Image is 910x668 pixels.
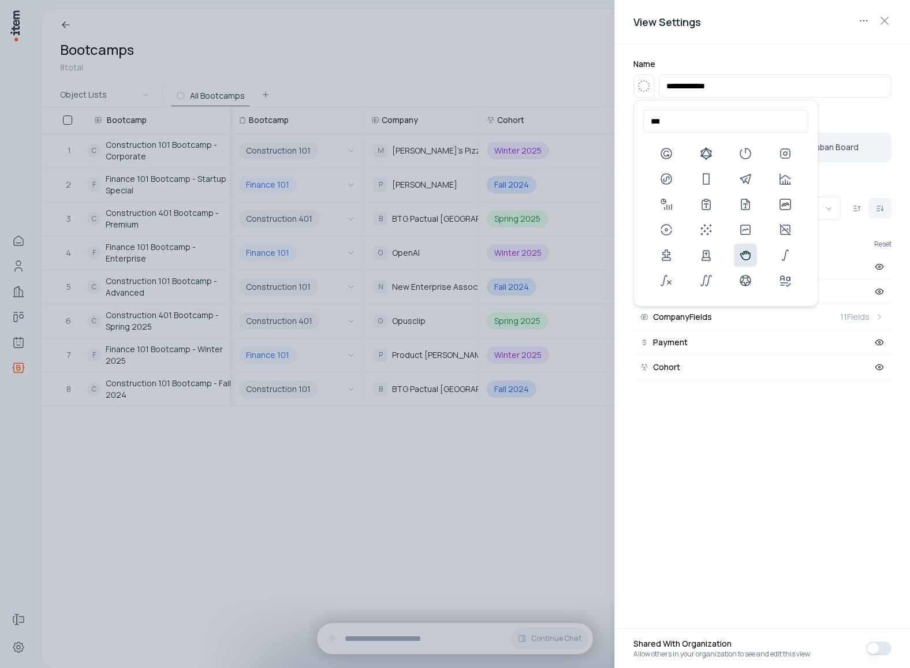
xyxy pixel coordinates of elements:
[653,363,680,371] span: Cohort
[840,311,870,323] span: 11 Fields
[764,135,890,160] button: Kanban Board
[653,338,688,346] span: Payment
[633,638,810,650] span: Shared With Organization
[633,304,892,330] button: CompanyFields11Fields
[874,241,892,248] button: Reset
[633,355,892,380] button: Cohort
[653,313,712,321] span: Company Fields
[633,650,810,659] span: Allow others in your organization to see and edit this view
[633,14,892,30] h2: View Settings
[633,330,892,355] button: Payment
[855,12,873,30] button: View actions
[633,58,892,70] h2: Name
